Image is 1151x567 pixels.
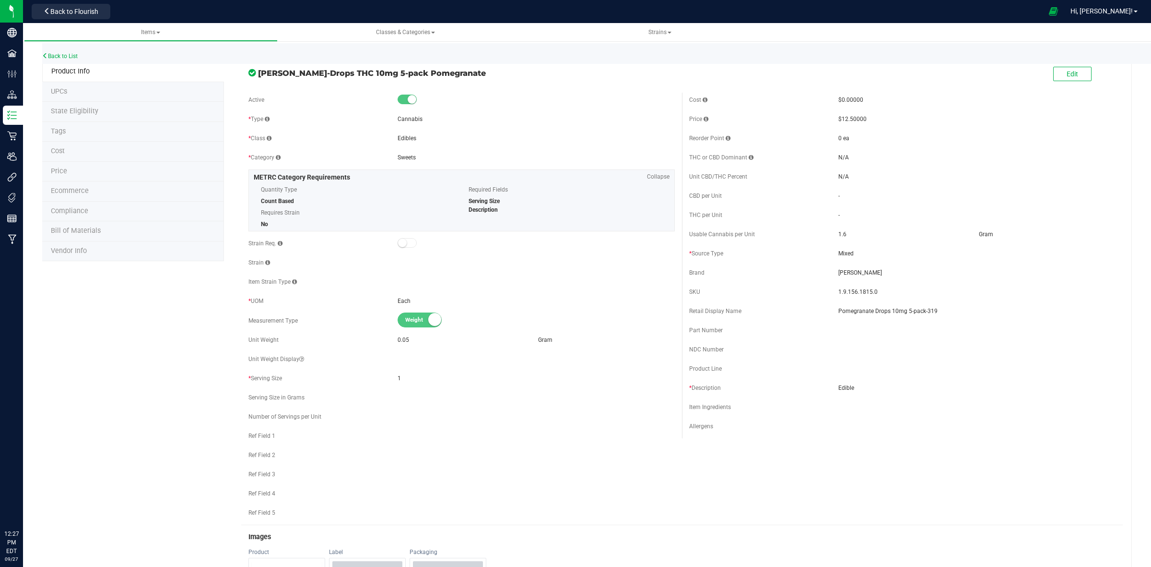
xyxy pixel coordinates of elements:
span: N/A [838,173,849,180]
span: Serving Size [469,198,500,205]
span: NDC Number [689,346,724,353]
p: 12:27 PM EDT [4,530,19,555]
span: Source Type [689,250,723,257]
span: [PERSON_NAME]-Drops THC 10mg 5-pack Pomegranate [258,67,675,79]
span: 1.6 [838,231,846,238]
span: Tag [51,87,67,96]
span: Number of Servings per Unit [248,413,321,420]
span: Sweets [398,154,416,161]
span: - [838,193,840,199]
span: Strain Req. [248,240,282,247]
inline-svg: Users [7,152,17,161]
inline-svg: Manufacturing [7,234,17,244]
span: Classes & Categories [376,29,435,36]
span: N/A [838,154,849,161]
inline-svg: Distribution [7,90,17,99]
span: Ref Field 5 [248,509,275,516]
span: Serving Size [248,375,282,382]
span: Brand [689,269,705,276]
div: Label [329,548,406,556]
span: Each [398,298,411,304]
span: Description [689,385,721,391]
inline-svg: Inventory [7,110,17,120]
inline-svg: Retail [7,131,17,141]
div: Packaging [410,548,486,556]
inline-svg: Integrations [7,172,17,182]
span: Collapse [647,172,669,181]
inline-svg: Facilities [7,48,17,58]
span: Edibles [398,135,416,142]
span: Serving Size in Grams [248,394,305,401]
span: Unit CBD/THC Percent [689,173,747,180]
span: Product Info [51,67,90,75]
span: $0.00000 [838,97,863,103]
button: Edit [1053,67,1092,81]
span: [PERSON_NAME] [838,268,1116,277]
span: Gram [979,231,993,238]
span: 0 ea [838,135,849,142]
span: SKU [689,289,700,295]
i: Custom display text for unit weight (e.g., '1.25 g', '1 gram (0.035 oz)', '1 cookie (10mg THC)') [299,356,304,362]
inline-svg: Tags [7,193,17,203]
span: Required Fields [469,182,662,197]
span: Bill of Materials [51,227,101,235]
span: In Sync [248,68,256,78]
span: - [838,212,840,218]
inline-svg: Company [7,28,17,37]
span: Requires Strain [261,205,455,220]
p: 09/27 [4,555,19,563]
span: Cost [51,147,65,155]
span: 1 [398,374,675,383]
span: METRC Category Requirements [254,173,350,181]
button: Back to Flourish [32,4,110,19]
div: Product [248,548,325,556]
span: Ecommerce [51,187,89,195]
span: Price [689,116,708,122]
span: Strain [248,259,270,266]
span: Vendor Info [51,247,87,255]
span: Edit [1067,70,1078,78]
span: Usable Cannabis per Unit [689,231,755,238]
span: Edible [838,384,1116,392]
span: Product Line [689,365,722,372]
span: Quantity Type [261,182,455,197]
span: Description [469,206,498,213]
inline-svg: Reports [7,214,17,223]
span: Category [248,154,281,161]
span: Reorder Point [689,135,730,142]
span: Cost [689,97,707,103]
span: UOM [248,298,263,304]
span: Ref Field 4 [248,490,275,497]
span: Item Strain Type [248,278,297,285]
span: Open Ecommerce Menu [1043,2,1064,21]
span: Cannabis [398,116,423,122]
h3: Images [248,533,1116,541]
span: Pomegranate Drops 10mg 5-pack-319 [838,307,1116,315]
span: No [261,221,268,228]
span: Class [248,135,271,142]
span: Part Number [689,327,723,334]
span: Price [51,167,67,175]
span: Active [248,97,264,103]
span: CBD per Unit [689,193,722,199]
span: Gram [538,337,552,343]
span: Unit Weight Display [248,356,304,362]
iframe: Resource center [10,490,38,519]
span: 0.05 [398,337,409,343]
span: Weight [405,313,448,327]
span: Items [141,29,160,36]
span: Hi, [PERSON_NAME]! [1070,7,1133,15]
a: Back to List [42,53,78,60]
span: 1.9.156.1815.0 [838,288,1116,296]
span: Back to Flourish [50,8,98,15]
span: Type [248,116,270,122]
span: Ref Field 1 [248,433,275,439]
span: Retail Display Name [689,308,741,314]
span: Count Based [261,198,294,205]
span: $12.50000 [838,116,867,122]
span: Strains [648,29,671,36]
span: THC or CBD Dominant [689,154,753,161]
span: Allergens [689,423,713,430]
span: Item Ingredients [689,404,731,410]
span: THC per Unit [689,212,722,218]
